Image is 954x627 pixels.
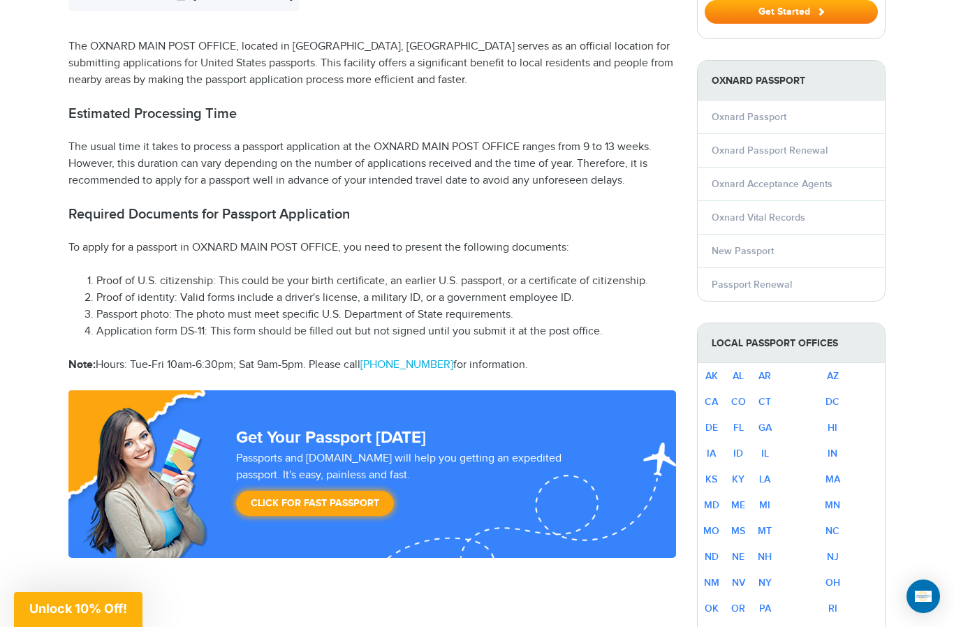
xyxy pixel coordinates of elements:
[731,603,745,614] a: OR
[705,603,719,614] a: OK
[68,38,676,89] p: The OXNARD MAIN POST OFFICE, located in [GEOGRAPHIC_DATA], [GEOGRAPHIC_DATA] serves as an officia...
[731,525,745,537] a: MS
[825,473,840,485] a: MA
[825,499,840,511] a: MN
[704,499,719,511] a: MD
[828,448,837,459] a: IN
[758,396,771,408] a: CT
[705,396,718,408] a: CA
[759,603,771,614] a: PA
[705,473,717,485] a: KS
[733,448,743,459] a: ID
[705,422,718,434] a: DE
[698,323,885,363] strong: Local Passport Offices
[703,525,719,537] a: MO
[96,290,676,307] li: Proof of identity: Valid forms include a driver's license, a military ID, or a government employe...
[29,601,127,616] span: Unlock 10% Off!
[732,577,745,589] a: NV
[907,580,940,613] div: Open Intercom Messenger
[733,370,744,382] a: AL
[758,551,772,563] a: NH
[761,448,769,459] a: IL
[828,422,837,434] a: HI
[14,592,142,627] div: Unlock 10% Off!
[825,396,839,408] a: DC
[705,551,719,563] a: ND
[732,551,744,563] a: NE
[236,427,426,448] strong: Get Your Passport [DATE]
[732,473,744,485] a: KY
[96,323,676,340] li: Application form DS-11: This form should be filled out but not signed until you submit it at the ...
[827,551,839,563] a: NJ
[705,370,718,382] a: AK
[68,139,676,189] p: The usual time it takes to process a passport application at the OXNARD MAIN POST OFFICE ranges f...
[731,499,745,511] a: ME
[96,273,676,290] li: Proof of U.S. citizenship: This could be your birth certificate, an earlier U.S. passport, or a c...
[758,577,772,589] a: NY
[712,279,792,290] a: Passport Renewal
[704,577,719,589] a: NM
[68,357,676,374] p: Hours: Tue-Fri 10am-6:30pm; Sat 9am-5pm. Please call for information.
[733,422,744,434] a: FL
[698,61,885,101] strong: Oxnard Passport
[712,245,774,257] a: New Passport
[712,178,832,190] a: Oxnard Acceptance Agents
[68,206,676,223] h2: Required Documents for Passport Application
[827,370,839,382] a: AZ
[68,105,676,122] h2: Estimated Processing Time
[759,473,770,485] a: LA
[758,525,772,537] a: MT
[758,370,771,382] a: AR
[705,6,878,17] a: Get Started
[96,307,676,323] li: Passport photo: The photo must meet specific U.S. Department of State requirements.
[68,239,676,256] p: To apply for a passport in OXNARD MAIN POST OFFICE, you need to present the following documents:
[712,212,805,223] a: Oxnard Vital Records
[230,450,612,523] div: Passports and [DOMAIN_NAME] will help you getting an expedited passport. It's easy, painless and ...
[759,499,770,511] a: MI
[825,577,840,589] a: OH
[731,396,746,408] a: CO
[828,603,837,614] a: RI
[68,358,96,371] strong: Note:
[712,145,828,156] a: Oxnard Passport Renewal
[712,111,786,123] a: Oxnard Passport
[707,448,716,459] a: IA
[360,358,453,371] a: [PHONE_NUMBER]
[758,422,772,434] a: GA
[236,491,394,516] a: Click for Fast Passport
[825,525,839,537] a: NC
